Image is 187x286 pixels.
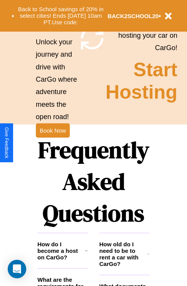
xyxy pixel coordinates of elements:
[106,59,177,103] h2: Start Hosting
[37,130,150,233] h1: Frequently Asked Questions
[108,13,159,19] b: BACK2SCHOOL20
[14,4,108,28] button: Back to School savings of 20% in select cities! Ends [DATE] 10am PT.Use code:
[36,123,70,138] button: Book Now
[4,127,9,158] div: Give Feedback
[37,241,85,261] h3: How do I become a host on CarGo?
[99,241,148,267] h3: How old do I need to be to rent a car with CarGo?
[8,260,26,278] div: Open Intercom Messenger
[36,36,79,123] p: Unlock your journey and drive with CarGo where adventure meets the open road!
